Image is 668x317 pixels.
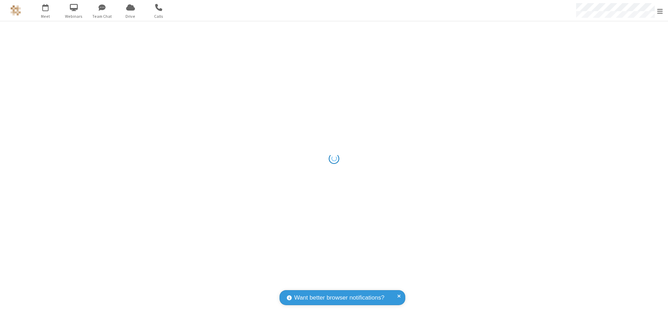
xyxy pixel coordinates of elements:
[146,13,172,20] span: Calls
[10,5,21,16] img: QA Selenium DO NOT DELETE OR CHANGE
[61,13,87,20] span: Webinars
[294,293,384,302] span: Want better browser notifications?
[117,13,144,20] span: Drive
[89,13,115,20] span: Team Chat
[32,13,59,20] span: Meet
